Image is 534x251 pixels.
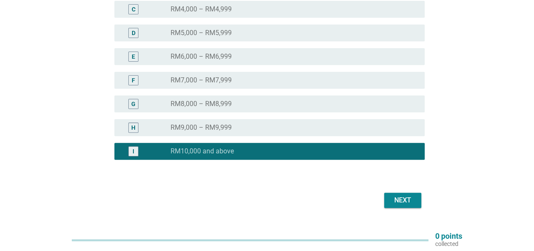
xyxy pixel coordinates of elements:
label: RM6,000 – RM6,999 [171,52,232,61]
div: H [131,123,136,132]
label: RM7,000 – RM7,999 [171,76,232,85]
button: Next [384,193,421,208]
div: I [133,147,134,156]
div: Next [391,195,415,205]
label: RM8,000 – RM8,999 [171,100,232,108]
p: collected [435,240,462,248]
p: 0 points [435,232,462,240]
div: G [131,100,136,109]
label: RM4,000 – RM4,999 [171,5,232,14]
div: E [132,52,135,61]
label: RM9,000 – RM9,999 [171,123,232,132]
div: C [132,5,136,14]
label: RM5,000 – RM5,999 [171,29,232,37]
div: D [132,29,136,38]
label: RM10,000 and above [171,147,234,156]
div: F [132,76,135,85]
